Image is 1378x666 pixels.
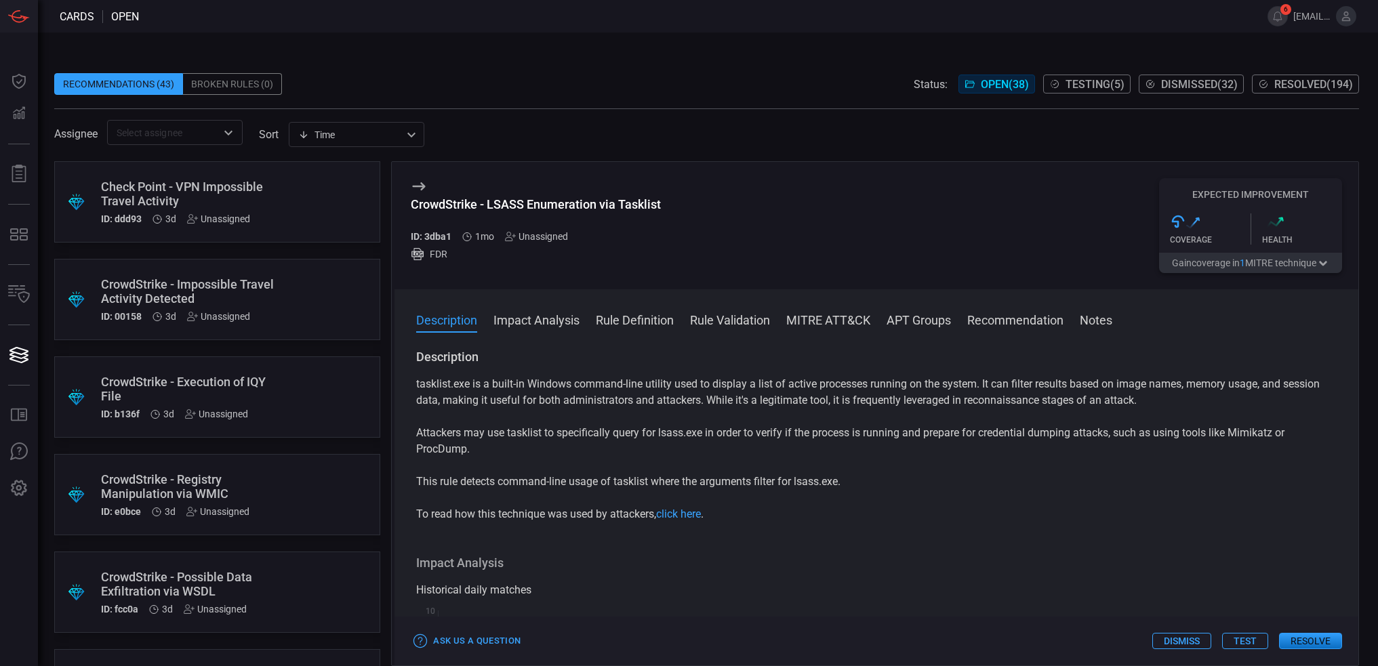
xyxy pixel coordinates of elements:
[3,339,35,371] button: Cards
[101,472,282,501] div: CrowdStrike - Registry Manipulation via WMIC
[3,98,35,130] button: Detections
[3,65,35,98] button: Dashboard
[967,311,1063,327] button: Recommendation
[416,425,1337,457] p: Attackers may use tasklist to specifically query for lsass.exe in order to verify if the process ...
[416,582,1337,598] div: Historical daily matches
[1066,78,1124,91] span: Testing ( 5 )
[101,375,282,403] div: CrowdStrike - Execution of IQY File
[101,213,142,224] h5: ID: ddd93
[1222,633,1268,649] button: Test
[1161,78,1238,91] span: Dismissed ( 32 )
[3,472,35,505] button: Preferences
[1043,75,1131,93] button: Testing(5)
[101,180,282,208] div: Check Point - VPN Impossible Travel Activity
[416,474,1337,490] p: This rule detects command-line usage of tasklist where the arguments filter for lsass.exe.
[165,311,176,322] span: Aug 10, 2025 12:24 AM
[1262,235,1343,245] div: Health
[1280,4,1291,15] span: 6
[54,73,183,95] div: Recommendations (43)
[411,197,661,211] div: CrowdStrike - LSASS Enumeration via Tasklist
[60,10,94,23] span: Cards
[958,75,1035,93] button: Open(38)
[3,278,35,311] button: Inventory
[101,506,141,517] h5: ID: e0bce
[259,128,279,141] label: sort
[411,231,451,242] h5: ID: 3dba1
[101,409,140,419] h5: ID: b136f
[1274,78,1353,91] span: Resolved ( 194 )
[416,349,1337,365] h3: Description
[690,311,770,327] button: Rule Validation
[426,606,435,616] text: 10
[184,604,247,615] div: Unassigned
[1152,633,1211,649] button: Dismiss
[3,399,35,432] button: Rule Catalog
[914,78,948,91] span: Status:
[656,507,701,520] a: click here
[416,555,1337,571] h3: Impact Analysis
[298,128,403,142] div: Time
[165,213,176,224] span: Aug 10, 2025 12:24 AM
[101,604,138,615] h5: ID: fcc0a
[493,311,580,327] button: Impact Analysis
[165,506,176,517] span: Aug 10, 2025 12:24 AM
[416,376,1337,409] p: tasklist.exe is a built-in Windows command-line utility used to display a list of active processe...
[416,311,477,327] button: Description
[3,158,35,190] button: Reports
[416,506,1337,522] p: To read how this technique was used by attackers, .
[1139,75,1244,93] button: Dismissed(32)
[1268,6,1288,26] button: 6
[111,10,139,23] span: open
[475,231,494,242] span: Jun 28, 2025 11:17 PM
[1240,257,1245,268] span: 1
[1293,11,1331,22] span: [EMAIL_ADDRESS][DOMAIN_NAME]
[1252,75,1359,93] button: Resolved(194)
[101,570,282,598] div: CrowdStrike - Possible Data Exfiltration via WSDL
[411,247,661,261] div: FDR
[411,631,524,652] button: Ask Us a Question
[162,604,173,615] span: Aug 10, 2025 12:24 AM
[163,409,174,419] span: Aug 10, 2025 12:24 AM
[187,311,250,322] div: Unassigned
[786,311,870,327] button: MITRE ATT&CK
[101,277,282,306] div: CrowdStrike - Impossible Travel Activity Detected
[1159,189,1342,200] h5: Expected Improvement
[3,218,35,251] button: MITRE - Detection Posture
[1279,633,1342,649] button: Resolve
[887,311,951,327] button: APT Groups
[596,311,674,327] button: Rule Definition
[54,127,98,140] span: Assignee
[3,436,35,468] button: Ask Us A Question
[111,124,216,141] input: Select assignee
[187,213,250,224] div: Unassigned
[505,231,568,242] div: Unassigned
[101,311,142,322] h5: ID: 00158
[185,409,248,419] div: Unassigned
[183,73,282,95] div: Broken Rules (0)
[219,123,238,142] button: Open
[981,78,1029,91] span: Open ( 38 )
[1159,253,1342,273] button: Gaincoverage in1MITRE technique
[1080,311,1112,327] button: Notes
[186,506,249,517] div: Unassigned
[1170,235,1251,245] div: Coverage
